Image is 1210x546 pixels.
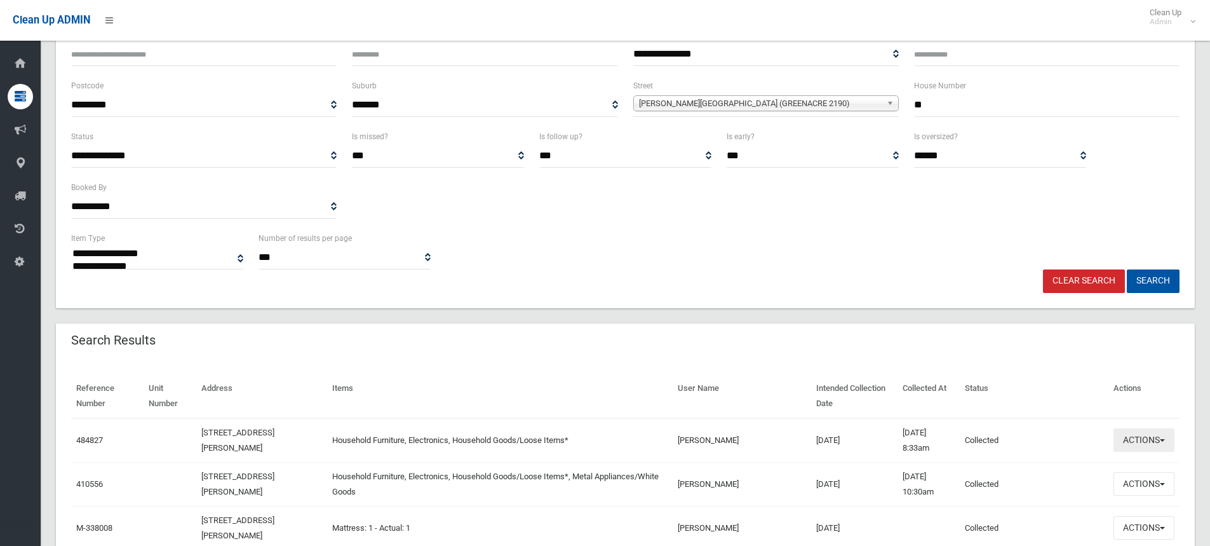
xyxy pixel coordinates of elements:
[914,130,958,144] label: Is oversized?
[897,374,959,418] th: Collected At
[71,79,104,93] label: Postcode
[639,96,882,111] span: [PERSON_NAME][GEOGRAPHIC_DATA] (GREENACRE 2190)
[327,418,673,463] td: Household Furniture, Electronics, Household Goods/Loose Items*
[71,231,105,245] label: Item Type
[352,130,388,144] label: Is missed?
[352,79,377,93] label: Suburb
[1108,374,1180,418] th: Actions
[811,462,897,506] td: [DATE]
[1127,270,1180,293] button: Search
[71,130,93,144] label: Status
[1113,516,1174,540] button: Actions
[196,374,327,418] th: Address
[673,418,811,463] td: [PERSON_NAME]
[1113,472,1174,496] button: Actions
[914,79,966,93] label: House Number
[1113,428,1174,452] button: Actions
[1143,8,1194,27] span: Clean Up
[960,418,1108,463] td: Collected
[960,462,1108,506] td: Collected
[71,374,144,418] th: Reference Number
[76,435,103,445] a: 484827
[811,418,897,463] td: [DATE]
[960,374,1108,418] th: Status
[633,79,653,93] label: Street
[201,515,274,540] a: [STREET_ADDRESS][PERSON_NAME]
[71,181,107,195] label: Booked By
[897,462,959,506] td: [DATE] 10:30am
[1150,17,1181,27] small: Admin
[201,472,274,496] a: [STREET_ADDRESS][PERSON_NAME]
[56,328,171,353] header: Search Results
[539,130,582,144] label: Is follow up?
[144,374,196,418] th: Unit Number
[327,462,673,506] td: Household Furniture, Electronics, Household Goods/Loose Items*, Metal Appliances/White Goods
[673,374,811,418] th: User Name
[76,523,112,533] a: M-338008
[897,418,959,463] td: [DATE] 8:33am
[259,231,352,245] label: Number of results per page
[76,479,103,489] a: 410556
[727,130,755,144] label: Is early?
[673,462,811,506] td: [PERSON_NAME]
[1043,270,1125,293] a: Clear Search
[811,374,897,418] th: Intended Collection Date
[201,428,274,453] a: [STREET_ADDRESS][PERSON_NAME]
[327,374,673,418] th: Items
[13,14,90,26] span: Clean Up ADMIN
